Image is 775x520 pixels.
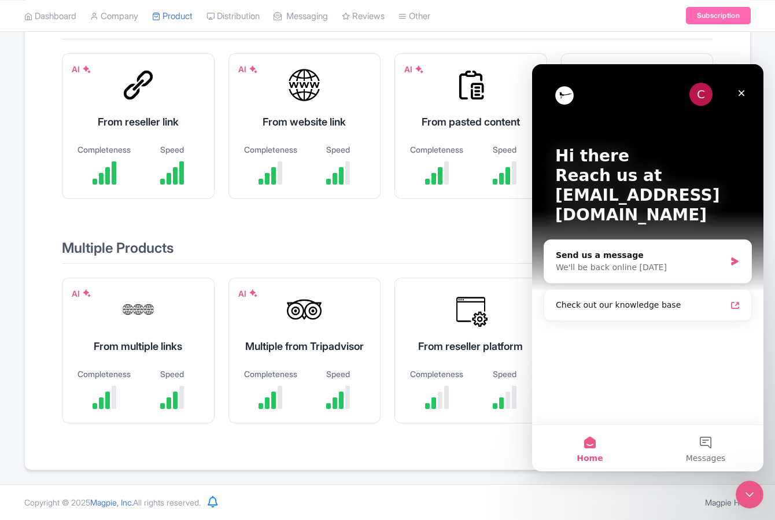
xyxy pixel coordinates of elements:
[477,368,533,380] div: Speed
[243,338,367,354] div: Multiple from Tripadvisor
[243,114,367,130] div: From website link
[532,64,763,471] iframe: Intercom live chat
[310,143,366,156] div: Speed
[76,368,132,380] div: Completeness
[705,497,751,507] a: Magpie Help
[310,368,366,380] div: Speed
[82,65,91,74] img: AI Symbol
[72,287,91,300] div: AI
[72,63,91,75] div: AI
[249,65,258,74] img: AI Symbol
[76,338,200,354] div: From multiple links
[144,368,200,380] div: Speed
[90,497,133,507] span: Magpie, Inc.
[409,143,465,156] div: Completeness
[409,114,533,130] div: From pasted content
[17,496,208,508] div: Copyright © 2025 All rights reserved.
[409,338,533,354] div: From reseller platform
[477,143,533,156] div: Speed
[82,289,91,298] img: AI Symbol
[238,287,258,300] div: AI
[76,114,200,130] div: From reseller link
[62,241,713,263] h2: Multiple Products
[415,65,424,74] img: AI Symbol
[249,289,258,298] img: AI Symbol
[686,7,751,24] a: Subscription
[561,53,714,213] a: Manual creation Completeness Speed
[76,143,132,156] div: Completeness
[409,368,465,380] div: Completeness
[243,368,299,380] div: Completeness
[144,143,200,156] div: Speed
[238,63,258,75] div: AI
[736,481,763,508] iframe: Intercom live chat
[404,63,424,75] div: AI
[243,143,299,156] div: Completeness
